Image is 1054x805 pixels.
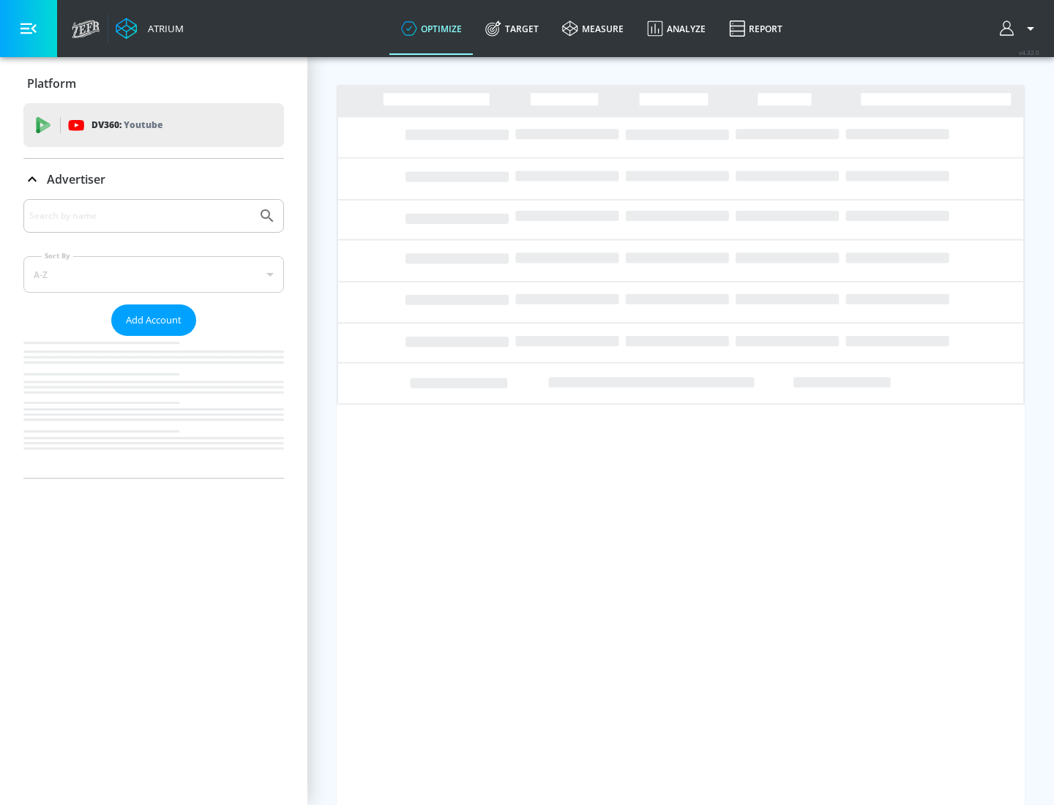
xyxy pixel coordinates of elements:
a: Report [717,2,794,55]
div: Atrium [142,22,184,35]
div: DV360: Youtube [23,103,284,147]
p: Platform [27,75,76,91]
div: Advertiser [23,199,284,478]
button: Add Account [111,304,196,336]
div: A-Z [23,256,284,293]
div: Advertiser [23,159,284,200]
span: Add Account [126,312,182,329]
a: Atrium [116,18,184,40]
a: measure [550,2,635,55]
p: Youtube [124,117,162,132]
a: Analyze [635,2,717,55]
span: v 4.32.0 [1019,48,1039,56]
p: Advertiser [47,171,105,187]
a: Target [474,2,550,55]
div: Platform [23,63,284,104]
label: Sort By [42,251,73,261]
p: DV360: [91,117,162,133]
a: optimize [389,2,474,55]
input: Search by name [29,206,251,225]
nav: list of Advertiser [23,336,284,478]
